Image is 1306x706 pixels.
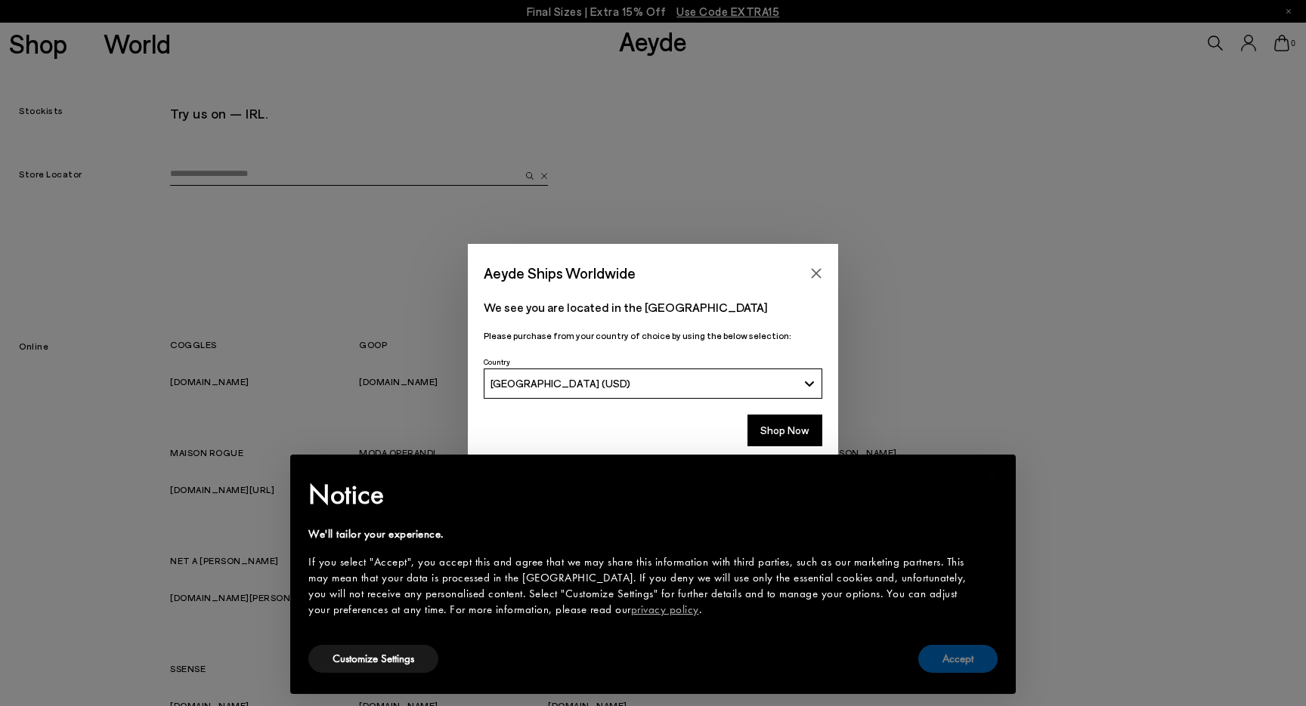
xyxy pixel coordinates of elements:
a: privacy policy [631,602,699,617]
button: Close [805,262,828,285]
p: Please purchase from your country of choice by using the below selection: [484,328,822,343]
button: Customize Settings [308,645,438,673]
p: We see you are located in the [GEOGRAPHIC_DATA] [484,298,822,316]
span: Aeyde Ships Worldwide [484,260,636,286]
h2: Notice [308,475,973,514]
div: We'll tailor your experience. [308,526,973,542]
button: Close this notice [973,459,1010,495]
span: Country [484,357,510,366]
div: If you select "Accept", you accept this and agree that we may share this information with third p... [308,554,973,618]
span: × [987,465,997,489]
button: Accept [918,645,998,673]
button: Shop Now [747,415,822,446]
span: [GEOGRAPHIC_DATA] (USD) [491,377,630,390]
